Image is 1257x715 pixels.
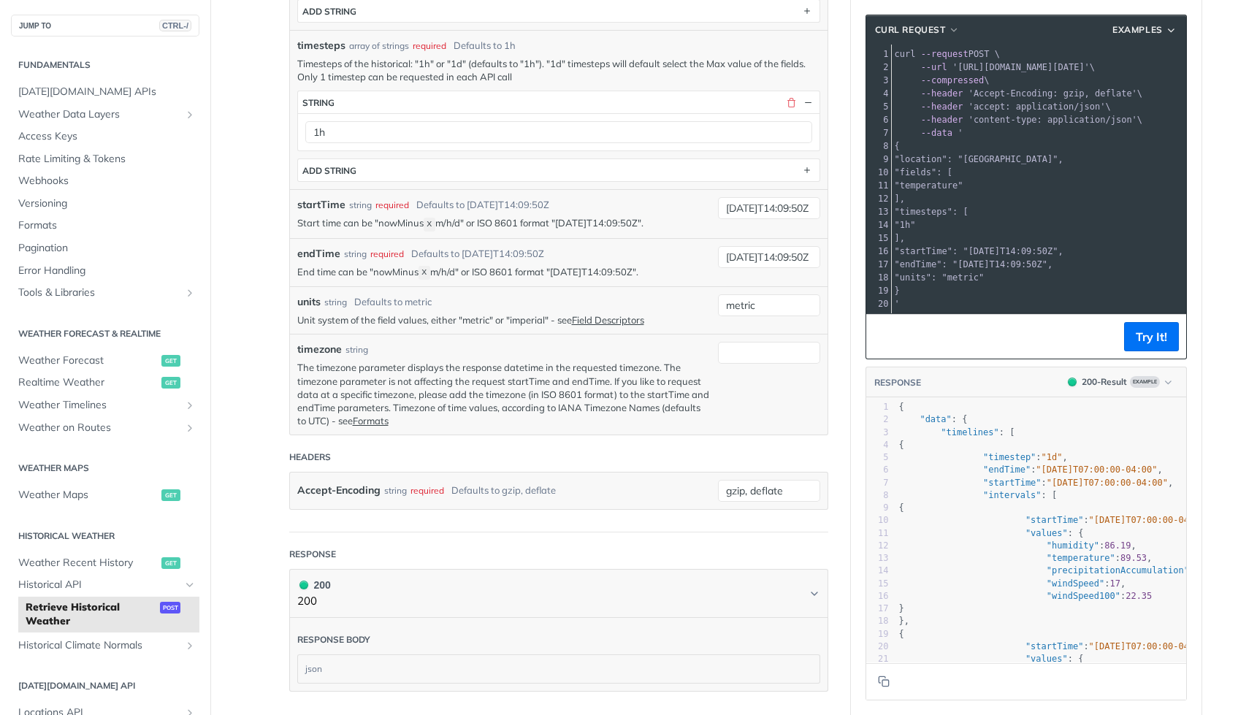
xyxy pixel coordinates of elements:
a: [DATE][DOMAIN_NAME] APIs [11,81,199,103]
a: Access Keys [11,126,199,148]
div: 12 [866,192,891,205]
span: Versioning [18,196,196,211]
span: }, [899,616,910,626]
a: Weather Recent Historyget [11,552,199,574]
span: { [899,629,904,639]
h2: Historical Weather [11,529,199,543]
button: Delete [785,96,798,109]
span: Realtime Weather [18,375,158,390]
button: Show subpages for Weather Data Layers [184,109,196,121]
button: cURL Request [870,23,965,37]
span: 200 [299,581,308,589]
button: string [298,91,819,113]
div: 15 [866,578,889,590]
div: 20 [866,641,889,653]
div: 11 [866,179,891,192]
div: 11 [866,527,889,540]
div: 13 [866,205,891,218]
span: 'accept: application/json' [968,102,1106,112]
span: : , [899,641,1216,651]
span: Error Handling [18,264,196,278]
span: get [161,377,180,389]
div: 3 [866,74,891,87]
div: 21 [866,653,889,665]
div: array of strings [349,39,409,53]
span: Pagination [18,241,196,256]
span: : , [899,578,1126,589]
span: "values" [1025,528,1068,538]
div: 16 [866,590,889,603]
span: Historical Climate Normals [18,638,180,653]
p: Start time can be "nowMinus m/h/d" or ISO 8601 format "[DATE]T14:09:50Z". [297,216,711,230]
h2: Fundamentals [11,58,199,72]
div: 9 [866,153,891,166]
span: "endTime" [983,464,1031,475]
div: required [375,199,409,212]
span: '[URL][DOMAIN_NAME][DATE]' [952,62,1090,72]
div: 20 [866,297,891,310]
button: Examples [1107,23,1182,37]
span: Webhooks [18,174,196,188]
span: 17 [1110,578,1120,589]
h2: [DATE][DOMAIN_NAME] API [11,679,199,692]
button: JUMP TOCTRL-/ [11,15,199,37]
span: 86.19 [1104,540,1131,551]
span: \ [895,75,990,85]
span: "startTime" [1025,641,1083,651]
div: 3 [866,427,889,439]
span: : , [899,452,1068,462]
button: Show subpages for Weather on Routes [184,422,196,434]
a: Retrieve Historical Weatherpost [18,597,199,632]
div: required [413,39,446,53]
span: "startTime" [1025,515,1083,525]
span: "values" [1025,654,1068,664]
button: 200 200200 [297,577,820,610]
a: Historical APIHide subpages for Historical API [11,574,199,596]
span: "intervals" [983,490,1041,500]
div: 10 [866,514,889,527]
span: post [160,602,180,613]
span: : { [899,654,1084,664]
button: Copy to clipboard [874,326,894,348]
div: 7 [866,126,891,139]
button: Hide [802,96,815,109]
span: 22.35 [1126,591,1152,601]
span: \ [895,62,1096,72]
span: : , [899,565,1205,576]
span: "windSpeed100" [1047,591,1120,601]
div: 1 [866,47,891,61]
span: "fields": [ [895,167,952,177]
span: "endTime": "[DATE]T14:09:50Z", [895,259,1053,269]
span: 'Accept-Encoding: gzip, deflate' [968,88,1137,99]
div: 19 [866,628,889,641]
label: Accept-Encoding [297,480,381,501]
span: Weather Maps [18,488,158,502]
span: --data [921,128,952,138]
div: 19 [866,284,891,297]
div: required [410,480,444,501]
div: 200 - Result [1082,375,1127,389]
div: 13 [866,552,889,565]
span: "[DATE]T07:00:00-04:00" [1036,464,1157,475]
div: string [349,199,372,212]
div: 8 [866,139,891,153]
div: string [302,97,335,108]
div: Response [289,548,336,561]
div: 16 [866,245,891,258]
a: Pagination [11,237,199,259]
a: Weather on RoutesShow subpages for Weather on Routes [11,417,199,439]
span: "timestep" [983,452,1036,462]
span: { [899,502,904,513]
div: 5 [866,451,889,464]
span: get [161,557,180,569]
a: Historical Climate NormalsShow subpages for Historical Climate Normals [11,635,199,657]
span: { [899,402,904,412]
span: "[DATE]T07:00:00-04:00" [1047,478,1168,488]
h2: Weather Maps [11,462,199,475]
button: Copy to clipboard [874,670,894,692]
span: "startTime": "[DATE]T14:09:50Z", [895,246,1063,256]
span: { [899,440,904,450]
div: string [344,248,367,261]
span: POST \ [895,49,1001,59]
span: : , [899,553,1153,563]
